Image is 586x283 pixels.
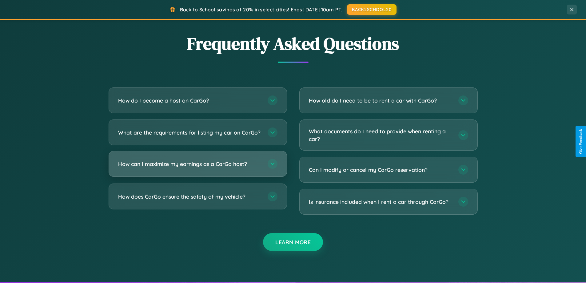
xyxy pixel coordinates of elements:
h3: Can I modify or cancel my CarGo reservation? [309,166,452,174]
div: Give Feedback [579,129,583,154]
h2: Frequently Asked Questions [109,32,478,55]
span: Back to School savings of 20% in select cities! Ends [DATE] 10am PT. [180,6,342,13]
h3: How old do I need to be to rent a car with CarGo? [309,97,452,104]
button: Learn More [263,233,323,251]
h3: How do I become a host on CarGo? [118,97,261,104]
h3: How does CarGo ensure the safety of my vehicle? [118,193,261,200]
h3: What documents do I need to provide when renting a car? [309,127,452,143]
h3: Is insurance included when I rent a car through CarGo? [309,198,452,206]
h3: What are the requirements for listing my car on CarGo? [118,129,261,136]
button: BACK2SCHOOL20 [347,4,397,15]
h3: How can I maximize my earnings as a CarGo host? [118,160,261,168]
